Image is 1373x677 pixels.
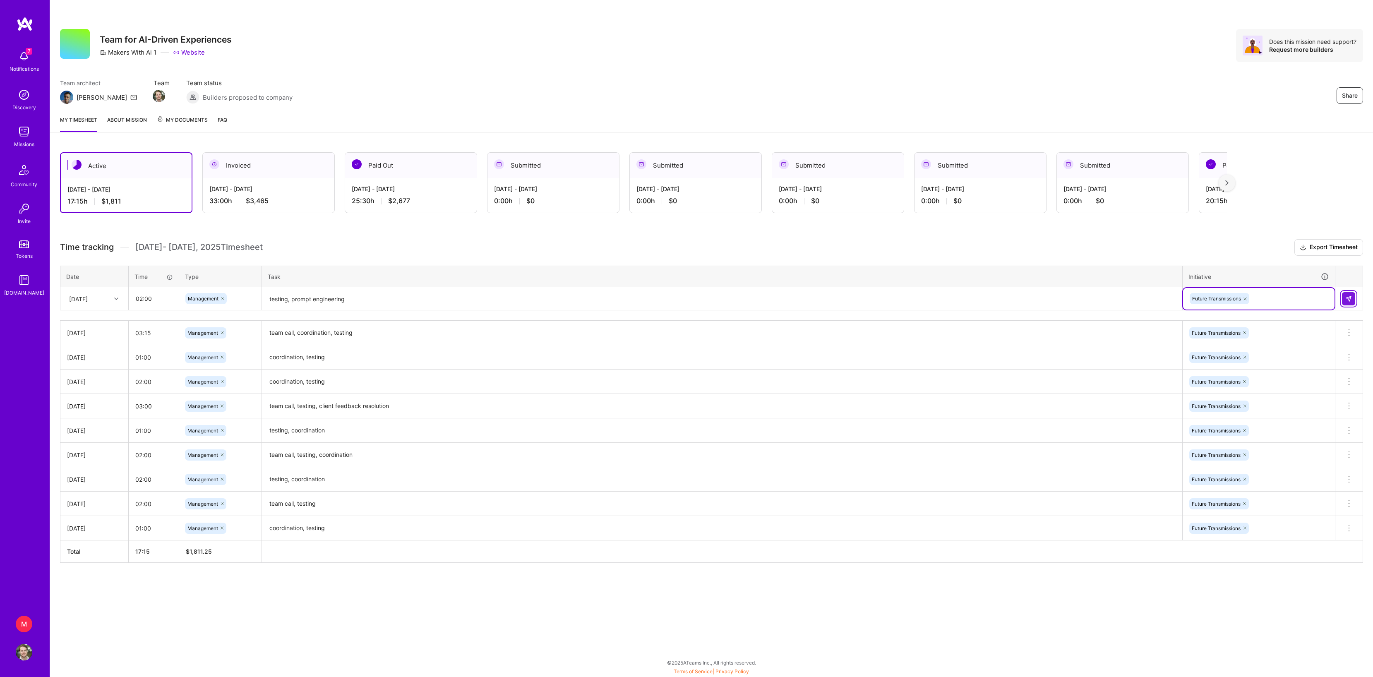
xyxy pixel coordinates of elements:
[187,476,218,483] span: Management
[129,288,178,310] input: HH:MM
[134,272,173,281] div: Time
[187,427,218,434] span: Management
[1206,197,1324,205] div: 20:15 h
[16,252,33,260] div: Tokens
[636,159,646,169] img: Submitted
[352,185,470,193] div: [DATE] - [DATE]
[60,115,97,132] a: My timesheet
[1342,292,1356,305] div: null
[101,197,121,206] span: $1,811
[779,197,897,205] div: 0:00 h
[154,79,170,87] span: Team
[1345,295,1352,302] img: Submit
[14,616,34,632] a: M
[16,48,32,65] img: bell
[1096,197,1104,205] span: $0
[715,668,749,675] a: Privacy Policy
[263,444,1181,466] textarea: team call, testing, coordination
[1188,272,1329,281] div: Initiative
[494,197,612,205] div: 0:00 h
[12,103,36,112] div: Discovery
[157,115,208,132] a: My Documents
[1300,243,1306,252] i: icon Download
[263,322,1181,344] textarea: team call, coordination, testing
[636,185,755,193] div: [DATE] - [DATE]
[1337,87,1363,104] button: Share
[203,153,334,178] div: Invoiced
[209,197,328,205] div: 33:00 h
[129,420,179,442] input: HH:MM
[60,79,137,87] span: Team architect
[129,371,179,393] input: HH:MM
[1192,403,1241,409] span: Future Transmissions
[345,153,477,178] div: Paid Out
[1225,180,1229,186] img: right
[218,115,227,132] a: FAQ
[203,93,293,102] span: Builders proposed to company
[669,197,677,205] span: $0
[129,517,179,539] input: HH:MM
[67,402,122,411] div: [DATE]
[246,197,269,205] span: $3,465
[1057,153,1188,178] div: Submitted
[263,419,1181,442] textarea: testing, coordination
[187,379,218,385] span: Management
[100,49,106,56] i: icon CompanyGray
[60,91,73,104] img: Team Architect
[263,346,1181,369] textarea: coordination, testing
[811,197,819,205] span: $0
[60,242,114,252] span: Time tracking
[209,159,219,169] img: Invoiced
[187,501,218,507] span: Management
[107,115,147,132] a: About Mission
[1063,197,1182,205] div: 0:00 h
[16,86,32,103] img: discovery
[60,540,129,563] th: Total
[1192,501,1241,507] span: Future Transmissions
[772,153,904,178] div: Submitted
[129,346,179,368] input: HH:MM
[67,451,122,459] div: [DATE]
[186,79,293,87] span: Team status
[209,185,328,193] div: [DATE] - [DATE]
[129,322,179,344] input: HH:MM
[1243,36,1263,55] img: Avatar
[14,160,34,180] img: Community
[1269,46,1356,53] div: Request more builders
[388,197,410,205] span: $2,677
[779,185,897,193] div: [DATE] - [DATE]
[67,185,185,194] div: [DATE] - [DATE]
[1192,476,1241,483] span: Future Transmissions
[157,115,208,125] span: My Documents
[60,266,129,287] th: Date
[921,185,1039,193] div: [DATE] - [DATE]
[494,185,612,193] div: [DATE] - [DATE]
[1294,239,1363,256] button: Export Timesheet
[77,93,127,102] div: [PERSON_NAME]
[18,217,31,226] div: Invite
[129,540,179,563] th: 17:15
[263,517,1181,540] textarea: coordination, testing
[187,452,218,458] span: Management
[526,197,535,205] span: $0
[67,197,185,206] div: 17:15 h
[14,644,34,660] a: User Avatar
[352,159,362,169] img: Paid Out
[1192,379,1241,385] span: Future Transmissions
[179,266,262,287] th: Type
[16,123,32,140] img: teamwork
[1192,330,1241,336] span: Future Transmissions
[129,468,179,490] input: HH:MM
[187,354,218,360] span: Management
[262,266,1183,287] th: Task
[67,377,122,386] div: [DATE]
[921,197,1039,205] div: 0:00 h
[16,616,32,632] div: M
[779,159,789,169] img: Submitted
[114,297,118,301] i: icon Chevron
[16,200,32,217] img: Invite
[61,153,192,178] div: Active
[630,153,761,178] div: Submitted
[26,48,32,55] span: 7
[263,288,1181,310] textarea: testing, prompt engineering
